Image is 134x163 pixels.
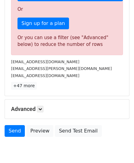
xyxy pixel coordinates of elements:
h5: Advanced [11,106,123,112]
a: Send Test Email [55,125,101,137]
small: [EMAIL_ADDRESS][DOMAIN_NAME] [11,59,79,64]
small: [EMAIL_ADDRESS][DOMAIN_NAME] [11,73,79,78]
small: [EMAIL_ADDRESS][PERSON_NAME][DOMAIN_NAME] [11,66,112,71]
p: Or [17,6,117,13]
div: Or you can use a filter (see "Advanced" below) to reduce the number of rows [17,34,117,48]
a: Send [5,125,25,137]
a: Preview [26,125,53,137]
iframe: Chat Widget [103,133,134,163]
a: +47 more [11,82,37,90]
a: Sign up for a plan [17,18,69,29]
